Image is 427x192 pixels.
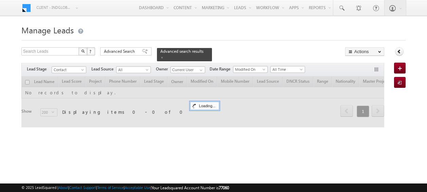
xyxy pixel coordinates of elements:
[91,66,116,72] span: Lead Source
[27,66,52,72] span: Lead Stage
[190,102,219,110] div: Loading...
[345,47,384,56] button: Actions
[52,66,86,73] a: Contact
[271,66,303,73] span: All Time
[125,185,150,190] a: Acceptable Use
[36,4,72,11] span: Client - indglobal1 (77060)
[58,185,68,190] a: About
[89,48,92,54] span: ?
[156,66,171,72] span: Owner
[52,67,84,73] span: Contact
[196,67,204,74] a: Show All Items
[69,185,96,190] a: Contact Support
[152,185,229,190] span: Your Leadsquared Account Number is
[87,47,95,55] button: ?
[81,49,85,53] img: Search
[233,66,266,73] span: Modified On
[171,66,205,73] input: Type to Search
[160,49,203,54] span: Advanced search results
[21,25,74,35] span: Manage Leads
[270,66,305,73] a: All Time
[219,185,229,190] span: 77060
[210,66,233,72] span: Date Range
[21,185,229,191] span: © 2025 LeadSquared | | | | |
[97,185,124,190] a: Terms of Service
[233,66,268,73] a: Modified On
[116,66,151,73] a: All
[117,67,149,73] span: All
[104,48,137,54] span: Advanced Search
